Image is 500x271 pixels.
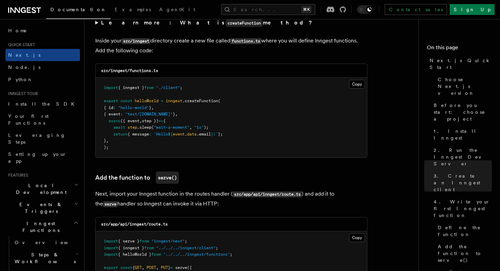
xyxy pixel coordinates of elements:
span: GET [135,265,142,270]
span: Leveraging Steps [8,132,66,145]
span: Next.js [8,52,40,58]
span: } [168,265,170,270]
code: serve() [156,171,179,184]
span: inngest [166,98,182,103]
a: Examples [111,2,155,18]
span: ; [230,252,232,257]
span: PUT [161,265,168,270]
span: step }) [142,119,159,123]
code: src/inngest [122,38,150,44]
p: Next, import your Inngest function in the routes handler ( ) and add it to the handler so Inngest... [95,189,367,209]
span: Local Development [5,182,74,196]
a: Next.js [5,49,80,61]
span: Features [5,173,28,178]
span: } [149,105,151,110]
a: Before you start: choose a project [431,99,492,125]
span: helloWorld [135,98,159,103]
span: return [113,132,128,137]
strong: Learn more: What is method? [101,19,314,26]
span: ({ event [120,119,139,123]
span: from [151,252,161,257]
span: . [185,132,187,137]
span: Node.js [8,65,40,70]
span: : [149,132,151,137]
span: import [104,239,118,243]
button: Inngest Functions [5,217,80,236]
a: Python [5,73,80,86]
span: !` [213,132,218,137]
summary: Learn more: What iscreateFunctionmethod? [95,18,367,28]
span: ; [185,239,187,243]
span: Install the SDK [8,101,79,107]
span: , [175,112,178,116]
span: Python [8,77,33,82]
span: const [120,265,132,270]
span: , [151,105,154,110]
span: import [104,85,118,90]
span: "../../../inngest/functions" [163,252,230,257]
span: "wait-a-moment" [154,125,189,130]
a: 4. Write your first Inngest function [431,196,492,221]
a: Install the SDK [5,98,80,110]
span: data [187,132,197,137]
span: from [144,85,154,90]
span: event [173,132,185,137]
a: Sign Up [450,4,495,15]
code: serve [103,201,117,207]
kbd: ⌘K [302,6,311,13]
span: .email [197,132,211,137]
span: Documentation [50,7,106,12]
span: { serve } [118,239,139,243]
span: { helloWorld } [118,252,151,257]
span: Steps & Workflows [12,251,76,265]
span: await [113,125,125,130]
span: Define the function [438,224,492,238]
span: export [104,98,118,103]
span: "test/[DOMAIN_NAME]" [125,112,173,116]
a: Leveraging Steps [5,129,80,148]
a: Setting up your app [5,148,80,167]
span: ${ [168,132,173,137]
span: = [170,265,173,270]
span: } [173,112,175,116]
span: Before you start: choose a project [434,102,492,122]
span: { id [104,105,113,110]
span: "../../../inngest/client" [156,246,216,250]
a: Define the function [435,221,492,240]
span: .createFunction [182,98,218,103]
code: src/inngest/functions.ts [101,68,158,73]
span: , [189,125,192,130]
code: functions.ts [230,38,261,44]
a: Choose Next.js version [435,73,492,99]
span: ); [204,125,209,130]
a: Next.js Quick Start [427,54,492,73]
a: 1. Install Inngest [431,125,492,144]
span: export [104,265,118,270]
a: Add the function toserve() [95,171,179,184]
button: Steps & Workflows [12,249,80,268]
span: } [104,138,106,143]
button: Search...⌘K [221,4,315,15]
span: import [104,246,118,250]
a: Contact sales [385,4,447,15]
span: Quick start [5,42,35,48]
span: 4. Write your first Inngest function [434,198,492,219]
p: Inside your directory create a new file called where you will define Inngest functions. Add the f... [95,36,367,55]
a: Documentation [46,2,111,19]
span: `Hello [154,132,168,137]
span: .sleep [137,125,151,130]
a: Home [5,24,80,37]
button: Copy [349,80,365,89]
span: : [113,105,116,110]
span: Overview [15,240,85,245]
span: async [109,119,120,123]
span: Setting up your app [8,151,67,164]
button: Toggle dark mode [357,5,373,14]
span: Inngest tour [5,91,38,96]
span: Next.js Quick Start [430,57,492,71]
span: { [132,265,135,270]
span: { inngest } [118,246,144,250]
a: 2. Run the Inngest Dev Server [431,144,492,170]
span: ( [151,125,154,130]
span: import [104,252,118,257]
